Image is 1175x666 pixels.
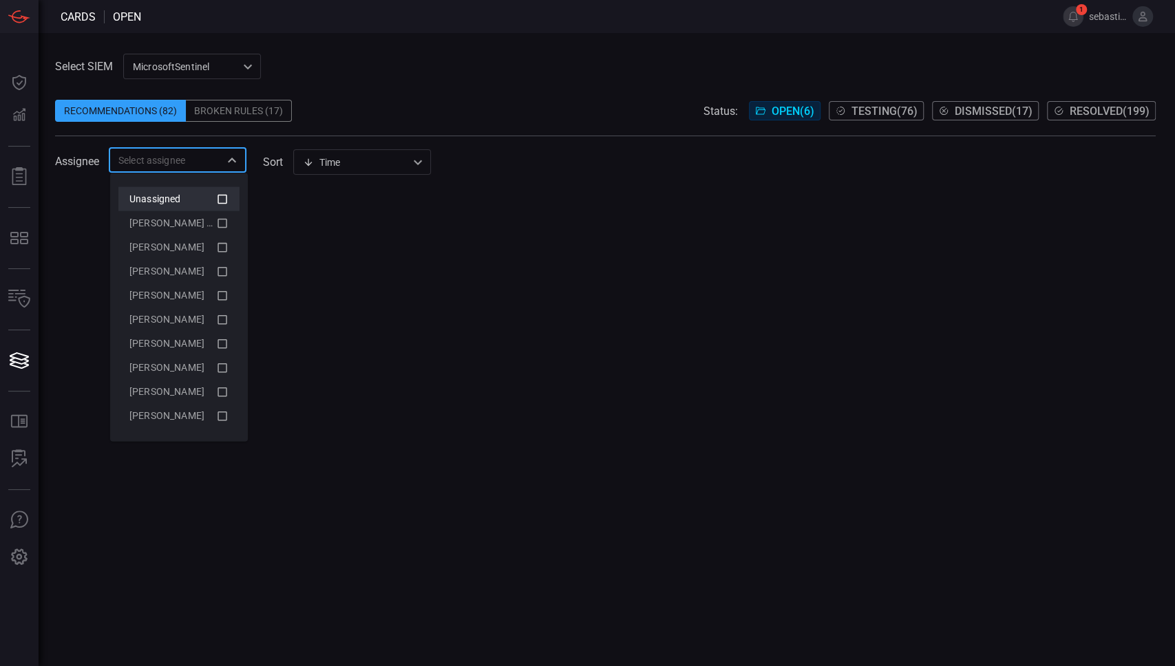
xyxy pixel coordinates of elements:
span: [PERSON_NAME] [129,386,204,397]
span: [PERSON_NAME] [129,410,204,421]
button: Reports [3,160,36,193]
span: [PERSON_NAME] [129,314,204,325]
span: Assignee [55,155,99,168]
button: Dismissed(17) [932,101,1039,120]
button: Close [222,151,242,170]
li: sebastien bossous (Myself) [118,211,240,235]
span: [PERSON_NAME] [129,290,204,301]
span: open [113,10,141,23]
input: Select assignee [113,151,220,169]
span: Resolved ( 199 ) [1070,105,1150,118]
div: Recommendations (82) [55,100,186,122]
button: Resolved(199) [1047,101,1156,120]
button: Open(6) [749,101,821,120]
li: jeremy kwiek [118,283,240,308]
span: sebastien.bossous [1089,11,1127,22]
span: [PERSON_NAME] [129,338,204,349]
div: Time [303,155,409,169]
button: Testing(76) [829,101,924,120]
li: Lee Hambelton [118,235,240,259]
span: [PERSON_NAME] (Myself) [129,217,242,228]
button: MITRE - Detection Posture [3,222,36,255]
span: [PERSON_NAME] [129,266,204,277]
li: zach ryan [118,380,240,404]
span: 1 [1076,4,1087,15]
li: nikolai iler [118,332,240,356]
button: Rule Catalog [3,405,36,438]
button: Ask Us A Question [3,504,36,537]
span: [PERSON_NAME] [129,362,204,373]
li: adam kaplan [118,259,240,283]
label: Select SIEM [55,60,113,73]
span: [PERSON_NAME] [129,241,204,253]
div: Broken Rules (17) [186,100,292,122]
p: MicrosoftSentinel [133,60,239,74]
span: Testing ( 76 ) [851,105,918,118]
li: rhys jung [118,356,240,380]
button: 1 [1063,6,1083,27]
span: Open ( 6 ) [772,105,814,118]
span: Unassigned [129,193,181,204]
span: Dismissed ( 17 ) [955,105,1033,118]
span: Status: [703,105,738,118]
button: ALERT ANALYSIS [3,442,36,475]
label: sort [263,155,283,169]
button: Cards [3,344,36,377]
li: nick giannoulis [118,308,240,332]
button: Preferences [3,541,36,574]
li: Unassigned [118,187,240,211]
li: zachary hinkel [118,404,240,428]
button: Dashboard [3,66,36,99]
span: Cards [61,10,96,23]
button: Detections [3,99,36,132]
button: Inventory [3,283,36,316]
